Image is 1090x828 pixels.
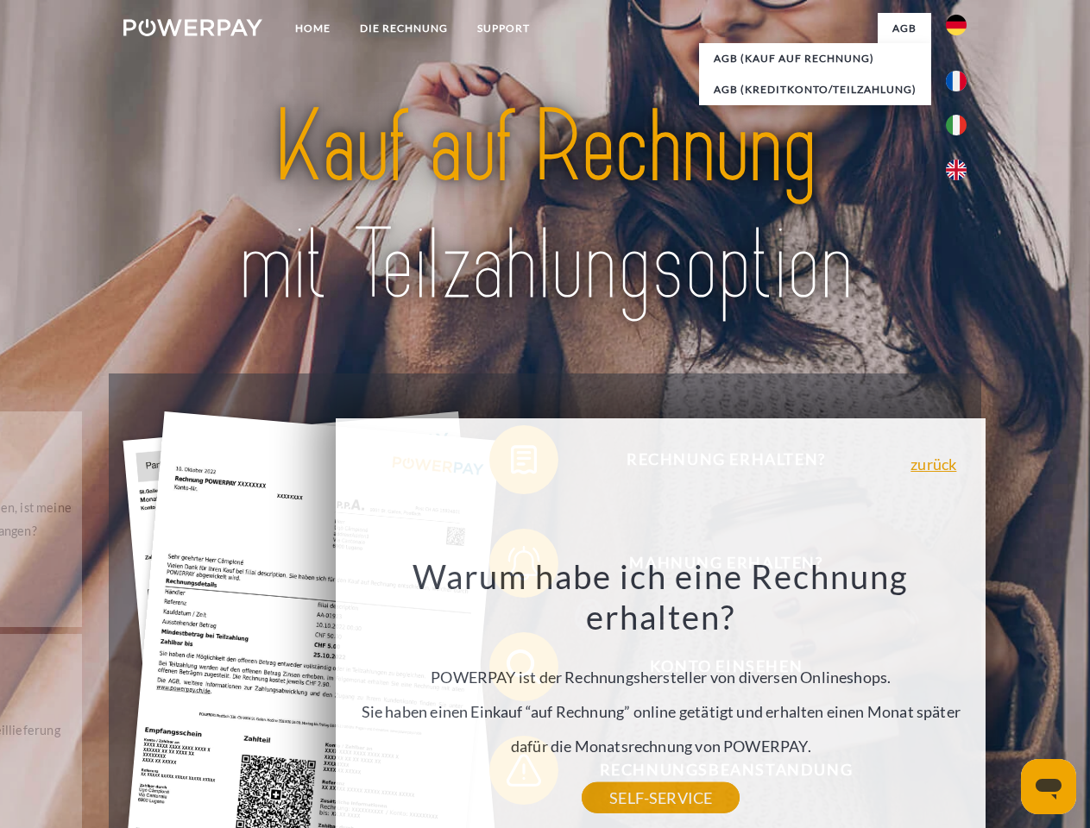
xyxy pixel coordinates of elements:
[946,160,967,180] img: en
[946,15,967,35] img: de
[946,71,967,91] img: fr
[878,13,931,44] a: agb
[582,782,740,813] a: SELF-SERVICE
[165,83,925,330] img: title-powerpay_de.svg
[946,115,967,135] img: it
[699,74,931,105] a: AGB (Kreditkonto/Teilzahlung)
[910,456,956,472] a: zurück
[280,13,345,44] a: Home
[346,555,976,798] div: POWERPAY ist der Rechnungshersteller von diversen Onlineshops. Sie haben einen Einkauf “auf Rechn...
[1021,759,1076,814] iframe: Schaltfläche zum Öffnen des Messaging-Fensters
[123,19,262,36] img: logo-powerpay-white.svg
[699,43,931,74] a: AGB (Kauf auf Rechnung)
[346,555,976,638] h3: Warum habe ich eine Rechnung erhalten?
[345,13,463,44] a: DIE RECHNUNG
[463,13,545,44] a: SUPPORT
